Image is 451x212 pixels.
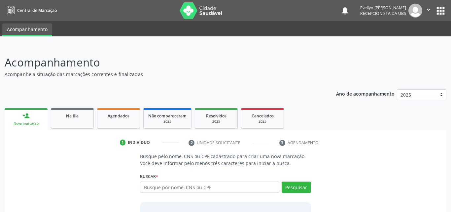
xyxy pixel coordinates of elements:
div: 2025 [246,119,279,124]
p: Acompanhamento [5,54,314,71]
a: Acompanhamento [2,23,52,36]
label: Buscar [140,171,158,182]
span: Na fila [66,113,79,119]
div: Evellyn [PERSON_NAME] [360,5,406,11]
span: Resolvidos [206,113,226,119]
span: Não compareceram [148,113,187,119]
div: 2025 [200,119,233,124]
button: apps [435,5,446,17]
button:  [422,4,435,18]
div: person_add [22,112,30,119]
img: img [408,4,422,18]
button: notifications [340,6,350,15]
div: 2025 [148,119,187,124]
p: Acompanhe a situação das marcações correntes e finalizadas [5,71,314,78]
p: Ano de acompanhamento [336,89,395,98]
span: Cancelados [252,113,274,119]
a: Central de Marcação [5,5,57,16]
input: Busque por nome, CNS ou CPF [140,182,279,193]
button: Pesquisar [282,182,311,193]
div: 1 [120,140,126,146]
div: Indivíduo [128,140,150,146]
div: Nova marcação [9,121,43,126]
span: Agendados [108,113,129,119]
p: Busque pelo nome, CNS ou CPF cadastrado para criar uma nova marcação. Você deve informar pelo men... [140,153,311,167]
span: Central de Marcação [17,8,57,13]
span: Recepcionista da UBS [360,11,406,16]
i:  [425,6,432,13]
